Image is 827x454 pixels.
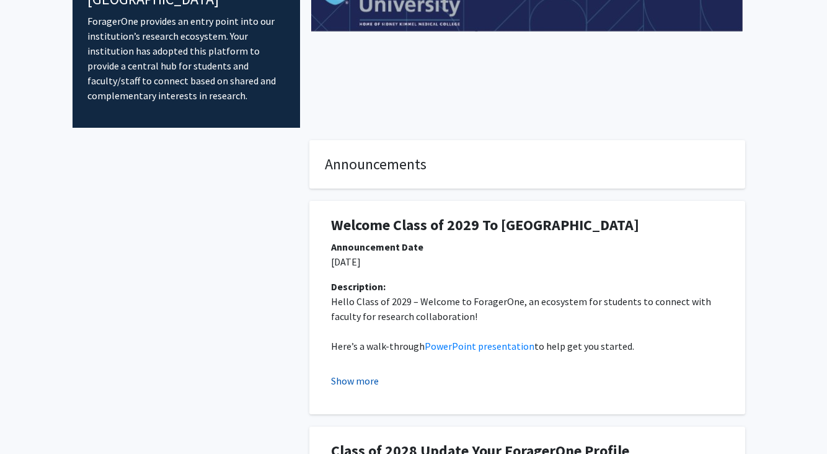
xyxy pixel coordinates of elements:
[331,373,379,388] button: Show more
[87,14,285,103] p: ForagerOne provides an entry point into our institution’s research ecosystem. Your institution ha...
[331,294,723,324] p: Hello Class of 2029 – Welcome to ForagerOne, an ecosystem for students to connect with faculty fo...
[425,340,534,352] a: PowerPoint presentation
[331,339,723,354] p: Here’s a walk-through to help get you started.
[331,254,723,269] p: [DATE]
[325,156,730,174] h4: Announcements
[331,216,723,234] h1: Welcome Class of 2029 To [GEOGRAPHIC_DATA]
[331,279,723,294] div: Description:
[331,239,723,254] div: Announcement Date
[9,398,53,445] iframe: Chat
